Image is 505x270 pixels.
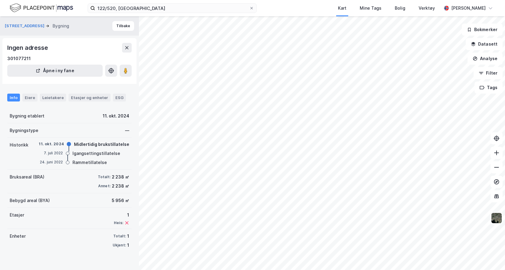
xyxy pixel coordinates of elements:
[114,211,129,219] div: 1
[7,65,103,77] button: Åpne i ny fane
[127,233,129,240] div: 1
[39,159,63,165] div: 24. juni 2022
[7,43,49,53] div: Ingen adresse
[113,234,126,239] div: Totalt:
[22,94,37,101] div: Eiere
[5,23,46,29] button: [STREET_ADDRESS]
[112,21,134,31] button: Tilbake
[39,150,63,156] div: 7. juli 2022
[112,197,129,204] div: 5 956 ㎡
[125,127,129,134] div: —
[419,5,435,12] div: Verktøy
[360,5,381,12] div: Mine Tags
[98,175,111,179] div: Totalt:
[395,5,405,12] div: Bolig
[10,211,24,219] div: Etasjer
[462,24,503,36] button: Bokmerker
[74,141,129,148] div: Midlertidig brukstillatelse
[7,94,20,101] div: Info
[10,197,50,204] div: Bebygd areal (BYA)
[53,22,69,30] div: Bygning
[491,212,502,224] img: 9k=
[7,55,31,62] div: 301077211
[95,4,249,13] input: Søk på adresse, matrikkel, gårdeiere, leietakere eller personer
[338,5,346,12] div: Kart
[475,241,505,270] div: Kontrollprogram for chat
[72,150,120,157] div: Igangsettingstillatelse
[10,233,26,240] div: Enheter
[40,94,66,101] div: Leietakere
[72,159,107,166] div: Rammetillatelse
[103,112,129,120] div: 11. okt. 2024
[474,82,503,94] button: Tags
[127,242,129,249] div: 1
[114,220,123,225] div: Heis:
[466,38,503,50] button: Datasett
[475,241,505,270] iframe: Chat Widget
[10,127,38,134] div: Bygningstype
[71,95,108,100] div: Etasjer og enheter
[10,112,44,120] div: Bygning etablert
[10,141,28,149] div: Historikk
[39,141,64,147] div: 11. okt. 2024
[451,5,486,12] div: [PERSON_NAME]
[112,182,129,190] div: 2 238 ㎡
[474,67,503,79] button: Filter
[113,243,126,248] div: Ukjent:
[468,53,503,65] button: Analyse
[112,173,129,181] div: 2 238 ㎡
[10,3,73,13] img: logo.f888ab2527a4732fd821a326f86c7f29.svg
[10,173,44,181] div: Bruksareal (BRA)
[113,94,126,101] div: ESG
[98,184,111,188] div: Annet:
